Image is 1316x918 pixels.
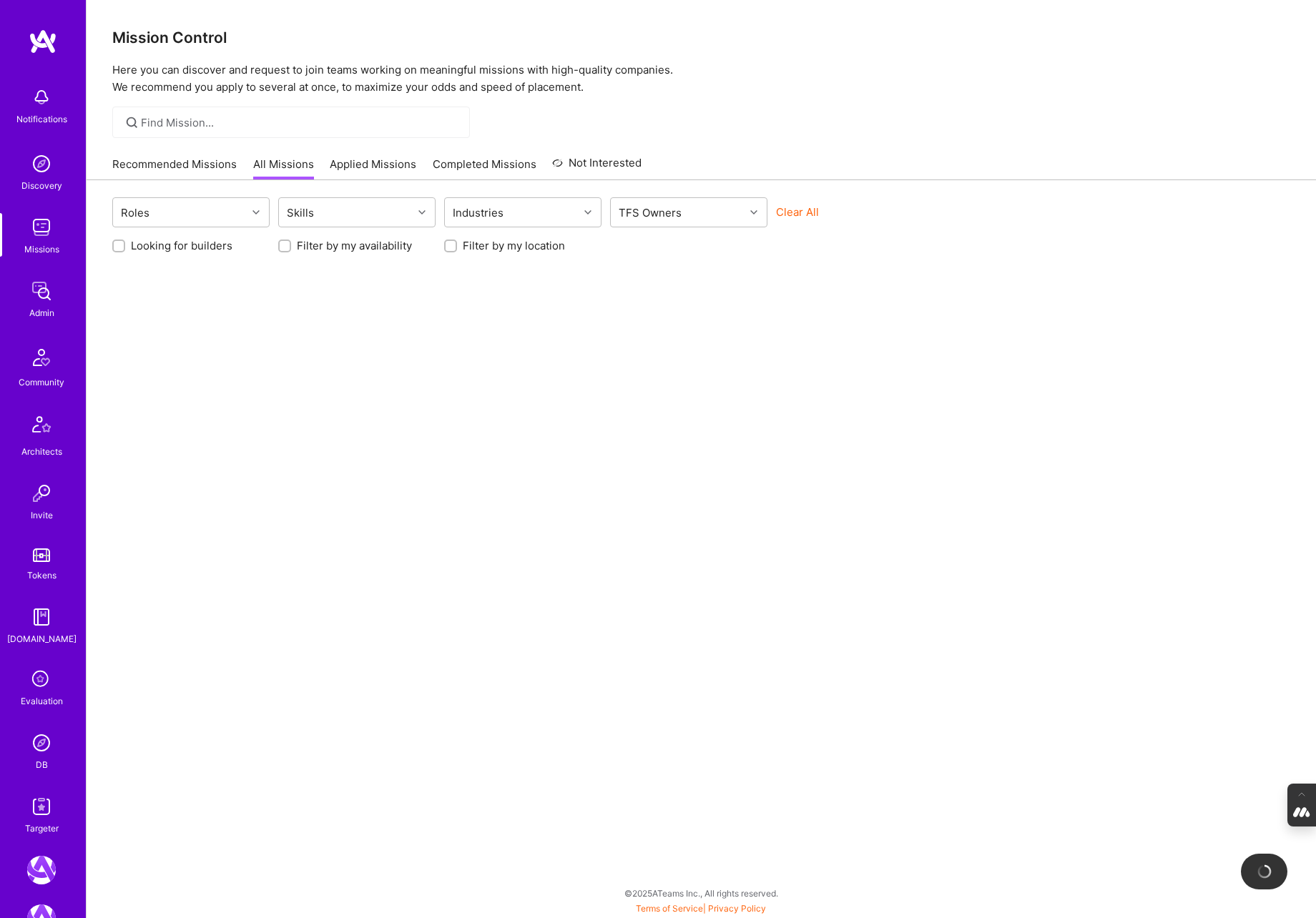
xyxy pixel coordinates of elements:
[27,213,56,242] img: teamwork
[141,115,459,130] input: Find Mission...
[112,61,1290,96] p: Here you can discover and request to join teams working on meaningful missions with high-quality ...
[24,410,59,444] img: Architects
[16,112,67,127] div: Notifications
[636,903,766,914] span: |
[24,242,59,257] div: Missions
[27,149,56,178] img: discovery
[330,157,416,180] a: Applied Missions
[21,444,62,459] div: Architects
[27,568,57,583] div: Tokens
[25,821,59,836] div: Targeter
[27,277,56,305] img: admin teamwork
[19,375,64,390] div: Community
[36,757,48,772] div: DB
[27,856,56,884] img: A.Team: Leading A.Team's Marketing & DemandGen
[21,694,63,709] div: Evaluation
[750,209,757,216] i: icon Chevron
[776,204,819,219] button: Clear All
[418,209,426,216] i: icon Chevron
[27,729,56,757] img: Admin Search
[636,903,703,914] a: Terms of Service
[27,83,56,112] img: bell
[708,903,766,914] a: Privacy Policy
[112,29,1290,46] h3: Mission Control
[1257,864,1272,879] img: loading
[124,114,140,131] i: icon SearchGrey
[297,238,412,253] label: Filter by my availability
[86,875,1316,911] div: © 2025 ATeams Inc., All rights reserved.
[552,154,642,180] a: Not Interested
[33,548,50,562] img: tokens
[615,202,685,223] div: TFS Owners
[252,209,260,216] i: icon Chevron
[584,209,591,216] i: icon Chevron
[117,202,153,223] div: Roles
[463,238,565,253] label: Filter by my location
[283,202,318,223] div: Skills
[29,305,54,320] div: Admin
[24,340,59,375] img: Community
[28,666,55,694] i: icon SelectionTeam
[21,178,62,193] div: Discovery
[7,631,77,646] div: [DOMAIN_NAME]
[433,157,536,180] a: Completed Missions
[24,856,59,884] a: A.Team: Leading A.Team's Marketing & DemandGen
[253,157,314,180] a: All Missions
[27,479,56,508] img: Invite
[131,238,232,253] label: Looking for builders
[449,202,507,223] div: Industries
[112,157,237,180] a: Recommended Missions
[27,603,56,631] img: guide book
[27,792,56,821] img: Skill Targeter
[31,508,53,523] div: Invite
[29,29,57,54] img: logo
